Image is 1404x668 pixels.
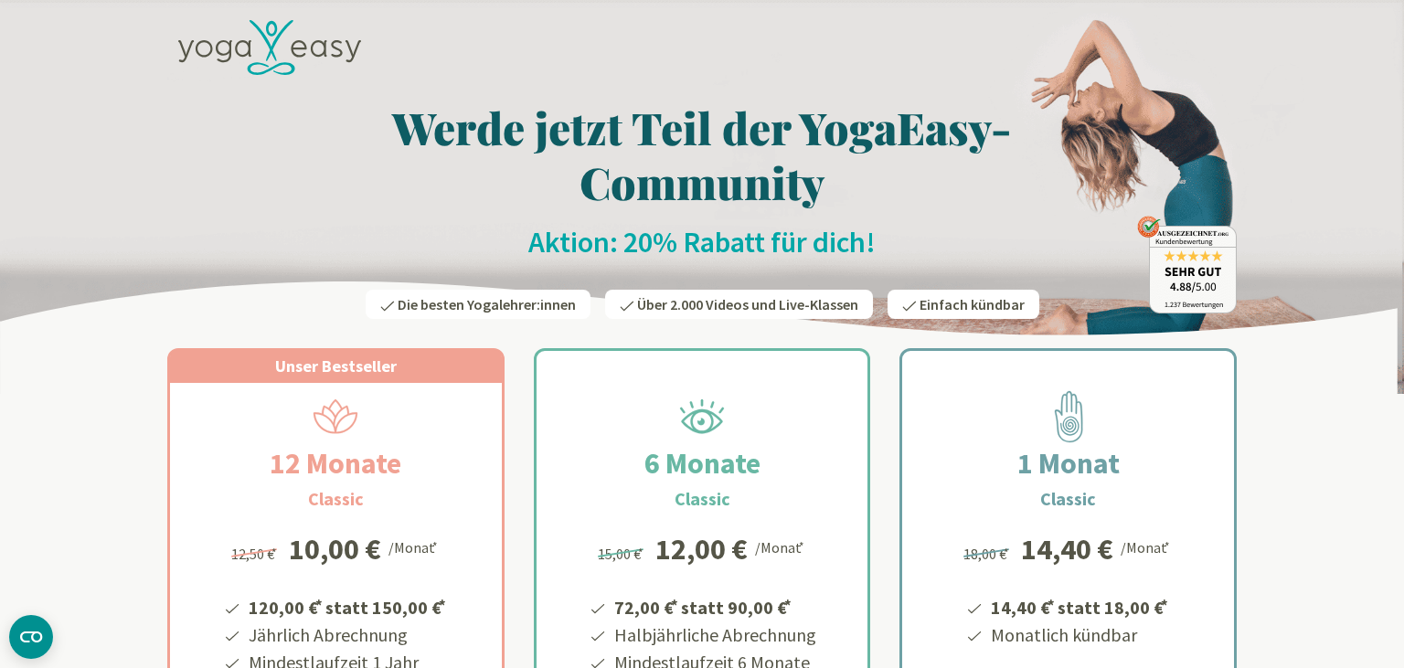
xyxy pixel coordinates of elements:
li: Halbjährliche Abrechnung [612,621,816,649]
div: 12,00 € [655,535,748,564]
span: Die besten Yogalehrer:innen [398,295,576,313]
h3: Classic [675,485,730,513]
div: /Monat [1121,535,1173,558]
h2: Aktion: 20% Rabatt für dich! [167,224,1237,260]
h2: 1 Monat [973,441,1164,485]
span: 12,50 € [231,545,280,563]
li: 72,00 € statt 90,00 € [612,590,816,621]
li: Jährlich Abrechnung [246,621,449,649]
span: 18,00 € [963,545,1012,563]
h1: Werde jetzt Teil der YogaEasy-Community [167,100,1237,209]
li: 14,40 € statt 18,00 € [988,590,1171,621]
span: Über 2.000 Videos und Live-Klassen [637,295,858,313]
li: 120,00 € statt 150,00 € [246,590,449,621]
h3: Classic [308,485,364,513]
span: Einfach kündbar [920,295,1025,313]
span: Unser Bestseller [275,355,397,376]
h2: 12 Monate [226,441,445,485]
li: Monatlich kündbar [988,621,1171,649]
button: CMP-Widget öffnen [9,615,53,659]
span: 15,00 € [598,545,646,563]
div: /Monat [388,535,441,558]
h2: 6 Monate [601,441,804,485]
h3: Classic [1040,485,1096,513]
div: 10,00 € [289,535,381,564]
div: 14,40 € [1021,535,1113,564]
div: /Monat [755,535,807,558]
img: ausgezeichnet_badge.png [1137,216,1237,313]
